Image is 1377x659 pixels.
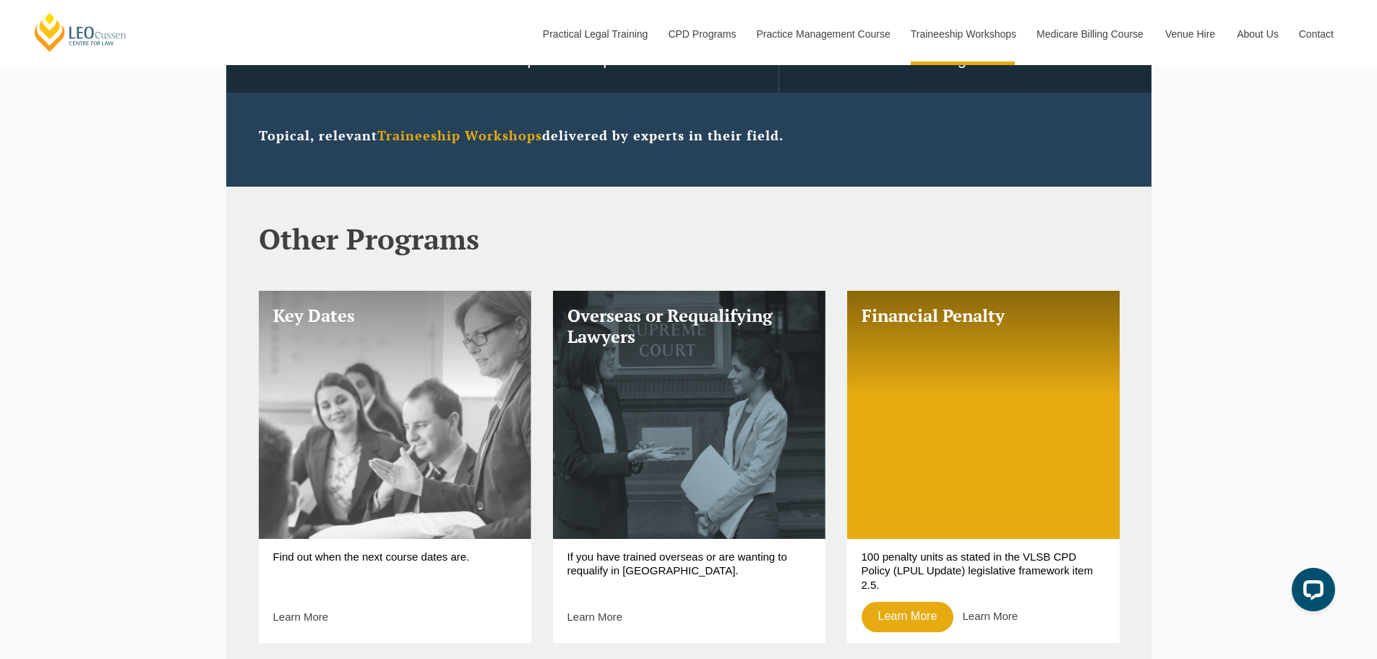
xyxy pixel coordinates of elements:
[532,3,658,65] a: Practical Legal Training
[273,305,517,326] h3: Key Dates
[900,3,1026,65] a: Traineeship Workshops
[567,550,811,590] p: If you have trained overseas or are wanting to requalify in [GEOGRAPHIC_DATA].
[847,291,1120,539] a: Financial Penalty
[567,611,623,623] a: Learn More
[33,12,129,53] a: [PERSON_NAME] Centre for Law
[862,305,1105,326] h3: Financial Penalty
[1026,3,1154,65] a: Medicare Billing Course
[862,602,954,632] a: Learn More
[1154,3,1226,65] a: Venue Hire
[1288,3,1344,65] a: Contact
[746,3,900,65] a: Practice Management Course
[273,550,517,590] p: Find out when the next course dates are.
[1226,3,1288,65] a: About Us
[259,223,1119,255] h2: Other Programs
[862,550,1105,590] p: 100 penalty units as stated in the VLSB CPD Policy (LPUL Update) legislative framework item 2.5.
[259,291,531,539] a: Key Dates
[273,611,329,623] a: Learn More
[963,610,1018,622] a: Learn More
[1280,562,1341,623] iframe: LiveChat chat widget
[553,291,825,539] a: Overseas or Requalifying Lawyers
[377,127,542,144] strong: Traineeship Workshops
[657,3,745,65] a: CPD Programs
[567,305,811,347] h3: Overseas or Requalifying Lawyers
[259,129,1119,143] p: Topical, relevant delivered by experts in their field.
